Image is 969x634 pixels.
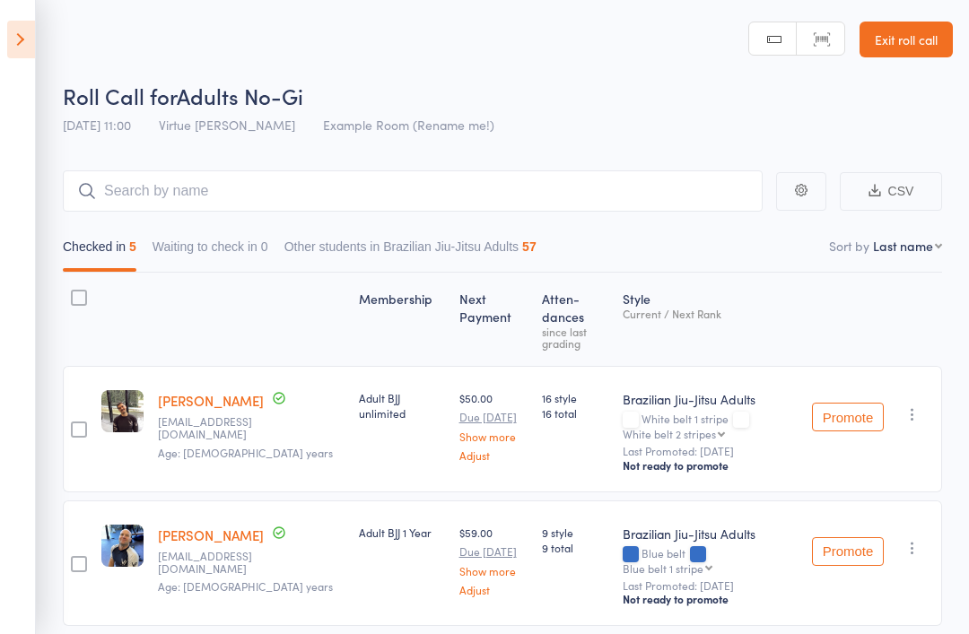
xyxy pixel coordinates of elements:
button: CSV [840,172,942,211]
div: Not ready to promote [623,458,798,473]
span: Example Room (Rename me!) [323,116,494,134]
span: Virtue [PERSON_NAME] [159,116,295,134]
div: 5 [129,239,136,254]
div: White belt 1 stripe [623,413,798,439]
div: Adult BJJ unlimited [359,390,445,421]
div: Atten­dances [535,281,615,358]
span: 9 total [542,540,608,555]
div: Blue belt [623,547,798,574]
button: Other students in Brazilian Jiu-Jitsu Adults57 [284,230,537,272]
span: Age: [DEMOGRAPHIC_DATA] years [158,445,333,460]
button: Waiting to check in0 [153,230,268,272]
span: Adults No-Gi [177,81,303,110]
div: Blue belt 1 stripe [623,562,703,574]
button: Promote [812,403,884,431]
div: Adult BJJ 1 Year [359,525,445,540]
span: 9 style [542,525,608,540]
span: [DATE] 11:00 [63,116,131,134]
a: Adjust [459,584,528,595]
div: since last grading [542,326,608,349]
div: Brazilian Jiu-Jitsu Adults [623,390,798,408]
div: Brazilian Jiu-Jitsu Adults [623,525,798,543]
span: 16 style [542,390,608,405]
img: image1754873816.png [101,390,144,432]
span: 16 total [542,405,608,421]
small: Last Promoted: [DATE] [623,579,798,592]
a: Exit roll call [860,22,953,57]
div: White belt 2 stripes [623,428,716,439]
div: Not ready to promote [623,592,798,606]
div: Last name [873,237,933,255]
button: Checked in5 [63,230,136,272]
img: image1718585907.png [101,525,144,567]
small: Due [DATE] [459,411,528,423]
small: Last Promoted: [DATE] [623,445,798,457]
div: Membership [352,281,452,358]
label: Sort by [829,237,869,255]
span: Age: [DEMOGRAPHIC_DATA] years [158,578,333,594]
div: Next Payment [452,281,535,358]
button: Promote [812,537,884,566]
div: 0 [261,239,268,254]
a: Adjust [459,449,528,461]
div: Style [615,281,805,358]
div: Current / Next Rank [623,308,798,319]
a: [PERSON_NAME] [158,391,264,410]
small: Due [DATE] [459,545,528,558]
a: Show more [459,565,528,577]
div: 57 [522,239,537,254]
a: Show more [459,430,528,442]
small: Hasancetin92@outlook.com [158,415,275,441]
small: michaelchristensen1996@gmail.com [158,550,275,576]
input: Search by name [63,170,763,212]
div: $50.00 [459,390,528,461]
div: $59.00 [459,525,528,595]
a: [PERSON_NAME] [158,525,264,544]
span: Roll Call for [63,81,177,110]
